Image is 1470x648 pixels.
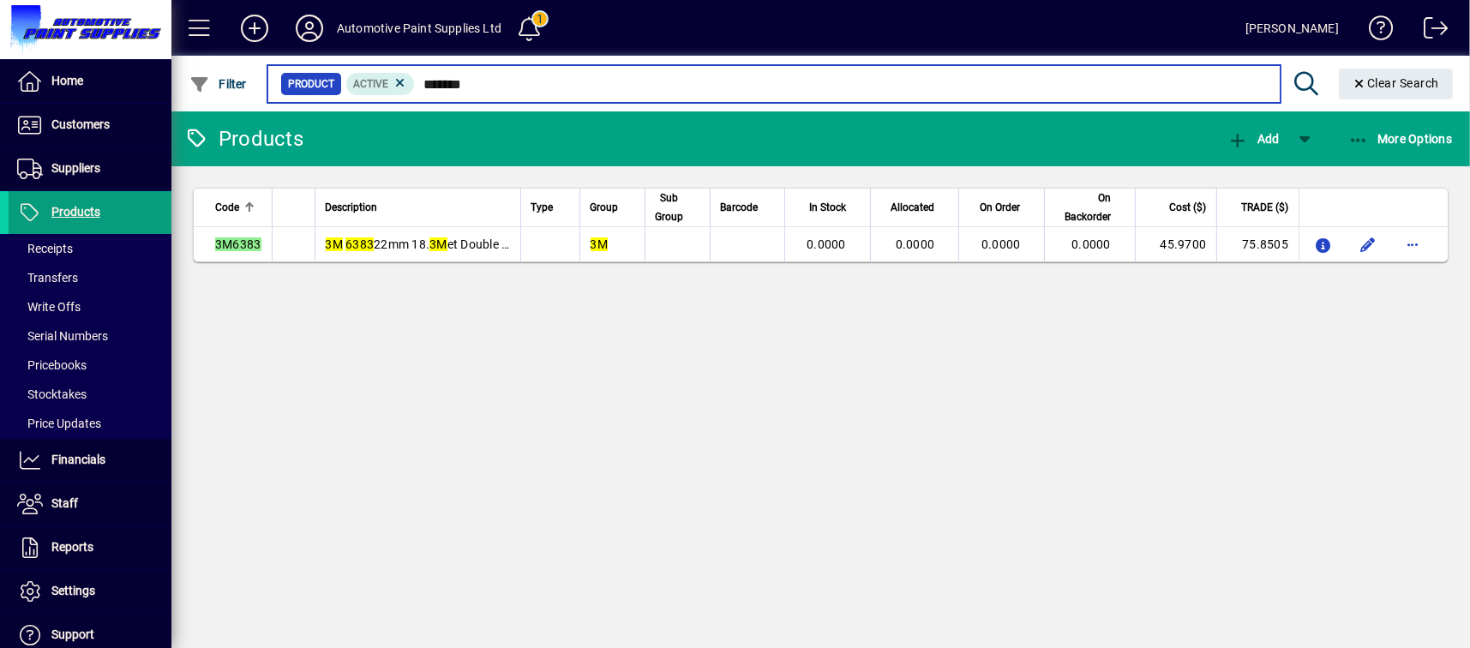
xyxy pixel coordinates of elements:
[17,300,81,314] span: Write Offs
[1399,231,1426,258] button: More options
[9,409,171,438] a: Price Updates
[969,198,1035,217] div: On Order
[809,198,846,217] span: In Stock
[591,198,634,217] div: Group
[345,237,374,251] em: 6383
[51,584,95,597] span: Settings
[326,237,344,251] em: 3M
[721,198,759,217] span: Barcode
[215,237,233,251] em: 3M
[807,237,846,251] span: 0.0000
[17,329,108,343] span: Serial Numbers
[9,147,171,190] a: Suppliers
[227,13,282,44] button: Add
[1223,123,1283,154] button: Add
[9,292,171,321] a: Write Offs
[9,526,171,569] a: Reports
[1169,198,1206,217] span: Cost ($)
[51,627,94,641] span: Support
[1071,237,1111,251] span: 0.0000
[1339,69,1454,99] button: Clear
[9,380,171,409] a: Stocktakes
[337,15,501,42] div: Automotive Paint Supplies Ltd
[51,496,78,510] span: Staff
[346,73,415,95] mat-chip: Activation Status: Active
[51,453,105,466] span: Financials
[282,13,337,44] button: Profile
[17,358,87,372] span: Pricebooks
[233,237,261,251] em: 6383
[981,237,1021,251] span: 0.0000
[17,417,101,430] span: Price Updates
[1344,123,1457,154] button: More Options
[1055,189,1110,226] span: On Backorder
[429,237,447,251] em: 3M
[17,242,73,255] span: Receipts
[326,198,510,217] div: Description
[1348,132,1453,146] span: More Options
[591,198,619,217] span: Group
[9,351,171,380] a: Pricebooks
[9,321,171,351] a: Serial Numbers
[326,198,378,217] span: Description
[184,125,303,153] div: Products
[51,117,110,131] span: Customers
[1356,3,1394,59] a: Knowledge Base
[51,161,100,175] span: Suppliers
[9,570,171,613] a: Settings
[531,198,554,217] span: Type
[656,189,684,226] span: Sub Group
[9,439,171,482] a: Financials
[9,263,171,292] a: Transfers
[1354,231,1382,258] button: Edit
[17,271,78,285] span: Transfers
[1241,198,1288,217] span: TRADE ($)
[51,74,83,87] span: Home
[353,78,388,90] span: Active
[9,234,171,263] a: Receipts
[980,198,1020,217] span: On Order
[9,60,171,103] a: Home
[17,387,87,401] span: Stocktakes
[531,198,569,217] div: Type
[51,205,100,219] span: Products
[896,237,935,251] span: 0.0000
[1353,76,1440,90] span: Clear Search
[288,75,334,93] span: Product
[51,540,93,554] span: Reports
[215,198,239,217] span: Code
[656,189,699,226] div: Sub Group
[721,198,774,217] div: Barcode
[9,104,171,147] a: Customers
[1055,189,1125,226] div: On Backorder
[795,198,861,217] div: In Stock
[326,237,561,251] span: 22mm 18. et Double Sided Tape
[1411,3,1449,59] a: Logout
[1135,227,1217,261] td: 45.9700
[215,198,261,217] div: Code
[591,237,609,251] em: 3M
[9,483,171,525] a: Staff
[891,198,934,217] span: Allocated
[185,69,251,99] button: Filter
[1227,132,1279,146] span: Add
[1216,227,1299,261] td: 75.8505
[1245,15,1339,42] div: [PERSON_NAME]
[881,198,950,217] div: Allocated
[189,77,247,91] span: Filter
